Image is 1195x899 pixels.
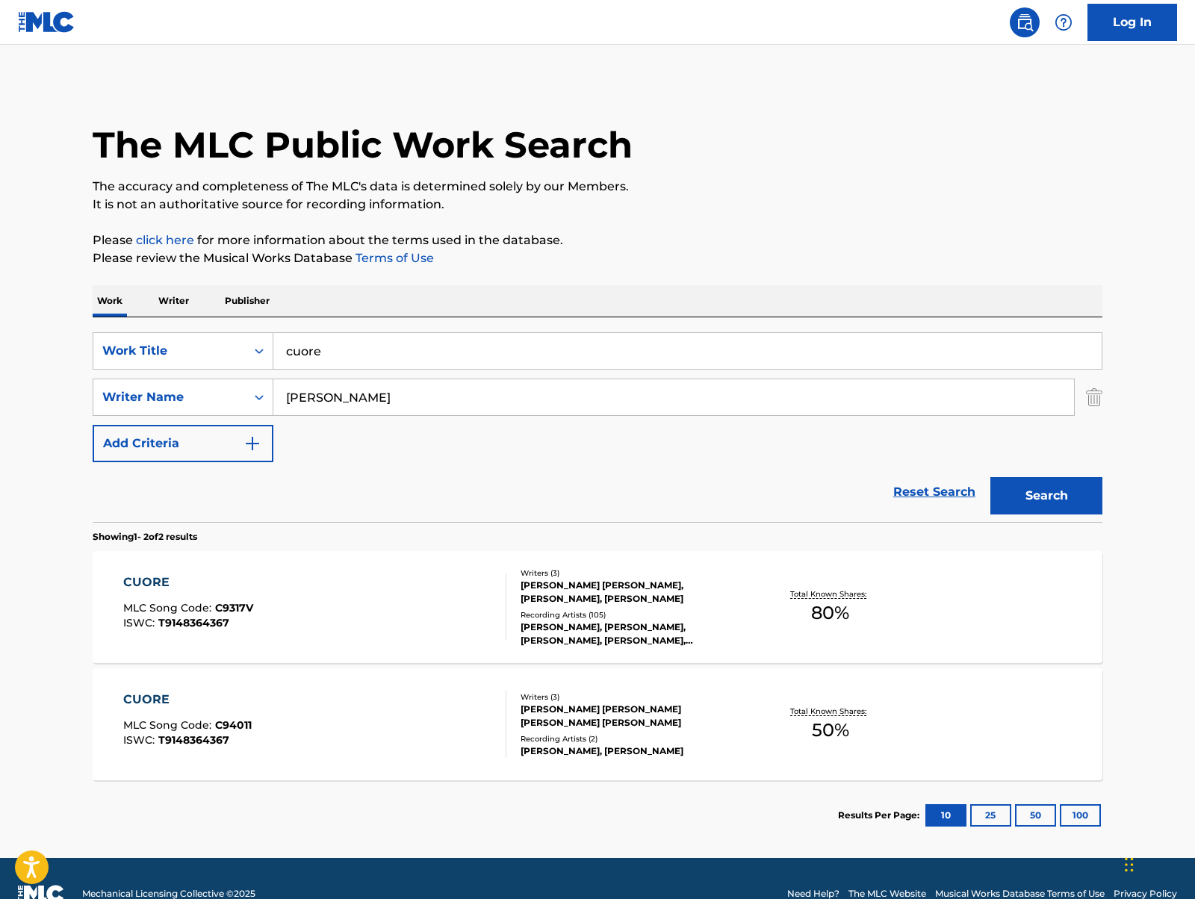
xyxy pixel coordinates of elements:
[1049,7,1078,37] div: Help
[215,601,253,615] span: C9317V
[521,691,746,703] div: Writers ( 3 )
[1055,13,1073,31] img: help
[220,285,274,317] p: Publisher
[886,476,983,508] a: Reset Search
[102,388,237,406] div: Writer Name
[123,601,215,615] span: MLC Song Code :
[158,733,229,747] span: T9148364367
[1010,7,1040,37] a: Public Search
[790,588,870,600] p: Total Known Shares:
[790,706,870,717] p: Total Known Shares:
[1125,842,1134,887] div: Drag
[1015,804,1056,827] button: 50
[1060,804,1101,827] button: 100
[353,251,434,265] a: Terms of Use
[93,178,1102,196] p: The accuracy and completeness of The MLC's data is determined solely by our Members.
[521,609,746,620] div: Recording Artists ( 105 )
[123,616,158,629] span: ISWC :
[18,11,75,33] img: MLC Logo
[215,718,252,732] span: C94011
[812,717,849,744] span: 50 %
[521,744,746,758] div: [PERSON_NAME], [PERSON_NAME]
[970,804,1011,827] button: 25
[102,342,237,360] div: Work Title
[93,231,1102,249] p: Please for more information about the terms used in the database.
[93,425,273,462] button: Add Criteria
[521,703,746,730] div: [PERSON_NAME] [PERSON_NAME] [PERSON_NAME] [PERSON_NAME]
[1087,4,1177,41] a: Log In
[811,600,849,626] span: 80 %
[93,249,1102,267] p: Please review the Musical Works Database
[521,567,746,579] div: Writers ( 3 )
[123,733,158,747] span: ISWC :
[521,579,746,606] div: [PERSON_NAME] [PERSON_NAME], [PERSON_NAME], [PERSON_NAME]
[93,551,1102,663] a: CUOREMLC Song Code:C9317VISWC:T9148364367Writers (3)[PERSON_NAME] [PERSON_NAME], [PERSON_NAME], [...
[1086,379,1102,416] img: Delete Criterion
[521,733,746,744] div: Recording Artists ( 2 )
[123,718,215,732] span: MLC Song Code :
[925,804,966,827] button: 10
[243,435,261,452] img: 9d2ae6d4665cec9f34b9.svg
[93,332,1102,522] form: Search Form
[93,122,633,167] h1: The MLC Public Work Search
[93,530,197,544] p: Showing 1 - 2 of 2 results
[136,233,194,247] a: click here
[123,573,253,591] div: CUORE
[158,616,229,629] span: T9148364367
[93,285,127,317] p: Work
[154,285,193,317] p: Writer
[521,620,746,647] div: [PERSON_NAME], [PERSON_NAME], [PERSON_NAME], [PERSON_NAME], [PERSON_NAME], [PERSON_NAME], [PERSON...
[1120,827,1195,899] iframe: Chat Widget
[990,477,1102,514] button: Search
[838,809,923,822] p: Results Per Page:
[93,668,1102,780] a: CUOREMLC Song Code:C94011ISWC:T9148364367Writers (3)[PERSON_NAME] [PERSON_NAME] [PERSON_NAME] [PE...
[1016,13,1034,31] img: search
[123,691,252,709] div: CUORE
[93,196,1102,214] p: It is not an authoritative source for recording information.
